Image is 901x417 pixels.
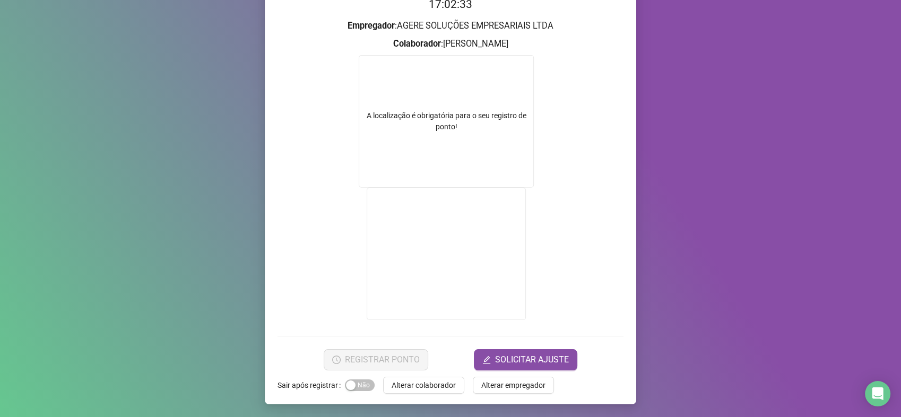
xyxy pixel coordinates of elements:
label: Sair após registrar [278,377,345,394]
span: Alterar colaborador [392,379,456,391]
button: editSOLICITAR AJUSTE [474,349,577,370]
span: edit [482,356,491,364]
h3: : AGERE SOLUÇÕES EMPRESARIAIS LTDA [278,19,623,33]
strong: Colaborador [393,39,441,49]
button: REGISTRAR PONTO [324,349,428,370]
button: Alterar empregador [473,377,554,394]
strong: Empregador [348,21,395,31]
h3: : [PERSON_NAME] [278,37,623,51]
button: Alterar colaborador [383,377,464,394]
span: Alterar empregador [481,379,545,391]
div: A localização é obrigatória para o seu registro de ponto! [359,110,533,132]
div: Open Intercom Messenger [865,381,890,406]
span: SOLICITAR AJUSTE [495,353,569,366]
